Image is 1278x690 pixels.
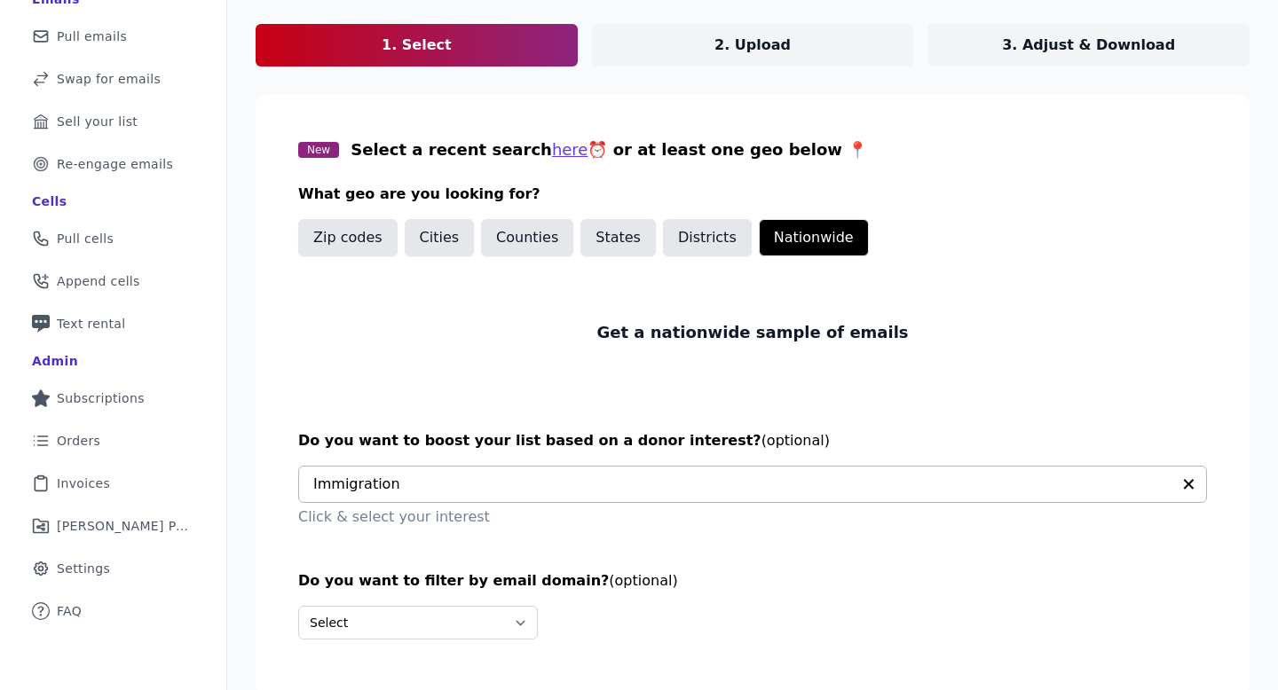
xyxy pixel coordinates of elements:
span: Swap for emails [57,70,161,88]
a: Text rental [14,304,212,343]
span: Do you want to boost your list based on a donor interest? [298,432,761,449]
a: 1. Select [256,24,578,67]
span: New [298,142,339,158]
button: Cities [405,219,475,256]
span: (optional) [609,572,677,589]
span: Text rental [57,315,126,333]
p: Click & select your interest [298,506,1207,528]
a: Append cells [14,262,212,301]
a: Invoices [14,464,212,503]
span: [PERSON_NAME] Performance [57,517,191,535]
a: 2. Upload [592,24,914,67]
span: Settings [57,560,110,577]
button: Districts [663,219,752,256]
a: Pull cells [14,219,212,258]
a: Settings [14,549,212,588]
p: Get a nationwide sample of emails [596,320,908,345]
span: Select a recent search ⏰ or at least one geo below 📍 [351,140,867,159]
span: Pull emails [57,27,127,45]
a: Subscriptions [14,379,212,418]
div: Admin [32,352,78,370]
a: Sell your list [14,102,212,141]
a: Re-engage emails [14,145,212,184]
span: Invoices [57,474,110,492]
span: Sell your list [57,113,138,130]
button: Zip codes [298,219,398,256]
span: (optional) [761,432,830,449]
a: 3. Adjust & Download [927,24,1250,67]
button: here [552,137,588,162]
span: Orders [57,432,100,450]
a: Swap for emails [14,59,212,98]
span: Do you want to filter by email domain? [298,572,609,589]
a: [PERSON_NAME] Performance [14,506,212,545]
a: Orders [14,421,212,460]
span: FAQ [57,602,82,620]
button: States [580,219,656,256]
span: Append cells [57,272,140,290]
div: Cells [32,192,67,210]
p: 1. Select [382,35,452,56]
span: Re-engage emails [57,155,173,173]
span: Pull cells [57,230,114,247]
span: Subscriptions [57,389,145,407]
button: Nationwide [759,219,869,256]
p: 3. Adjust & Download [1002,35,1175,56]
a: Pull emails [14,17,212,56]
a: FAQ [14,592,212,631]
h3: What geo are you looking for? [298,184,1207,205]
button: Counties [481,219,573,256]
p: 2. Upload [714,35,791,56]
